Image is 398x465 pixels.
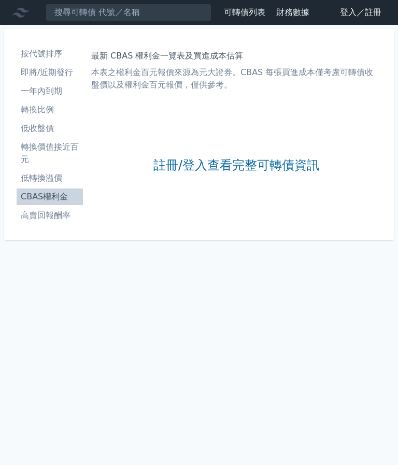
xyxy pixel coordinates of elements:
li: 即將/近期發行 [17,66,83,79]
a: 低轉換溢價 [17,170,83,186]
a: 登入／註冊 [332,4,390,21]
a: 即將/近期發行 [17,64,83,81]
a: 註冊/登入查看完整可轉債資訊 [153,157,319,174]
li: 按代號排序 [17,48,83,60]
a: 低收盤價 [17,120,83,137]
p: 本表之權利金百元報價來源為元大證券。CBAS 每張買進成本僅考慮可轉債收盤價以及權利金百元報價，僅供參考。 [91,66,381,91]
a: 轉換價值接近百元 [17,139,83,168]
li: 高賣回報酬率 [17,209,83,222]
li: 低轉換溢價 [17,172,83,184]
li: 低收盤價 [17,122,83,135]
a: 按代號排序 [17,46,83,62]
a: 一年內到期 [17,83,83,99]
a: 高賣回報酬率 [17,207,83,224]
h1: 最新 CBAS 權利金一覽表及買進成本估算 [91,50,381,62]
li: CBAS權利金 [17,191,83,203]
a: CBAS權利金 [17,188,83,205]
li: 轉換比例 [17,104,83,116]
li: 一年內到期 [17,85,83,97]
a: 財務數據 [276,7,309,17]
a: 可轉債列表 [224,7,265,17]
li: 轉換價值接近百元 [17,141,83,166]
a: 轉換比例 [17,101,83,118]
input: 搜尋可轉債 代號／名稱 [46,4,211,21]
